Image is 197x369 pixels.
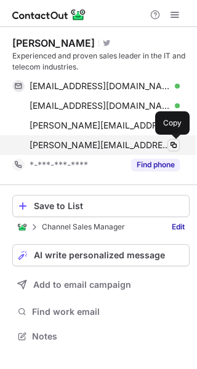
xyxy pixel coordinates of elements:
div: [PERSON_NAME] [12,37,95,49]
img: ContactOut v5.3.10 [12,7,86,22]
div: Save to List [34,201,184,211]
span: [EMAIL_ADDRESS][DOMAIN_NAME] [30,100,171,111]
div: Experienced and proven sales leader in the IT and telecom industries. [12,50,190,73]
button: Add to email campaign [12,274,190,296]
button: AI write personalized message [12,244,190,266]
span: [PERSON_NAME][EMAIL_ADDRESS][DOMAIN_NAME] [30,120,171,131]
span: [PERSON_NAME][EMAIL_ADDRESS][DOMAIN_NAME] [30,140,171,151]
a: Edit [167,221,190,233]
button: Find work email [12,303,190,320]
p: Channel Sales Manager [42,223,125,231]
img: ContactOut [17,222,27,232]
span: [EMAIL_ADDRESS][DOMAIN_NAME] [30,81,171,92]
span: Add to email campaign [33,280,131,290]
span: Notes [32,331,185,342]
span: Find work email [32,306,185,317]
button: Save to List [12,195,190,217]
button: Reveal Button [131,159,180,171]
span: AI write personalized message [34,250,165,260]
button: Notes [12,328,190,345]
